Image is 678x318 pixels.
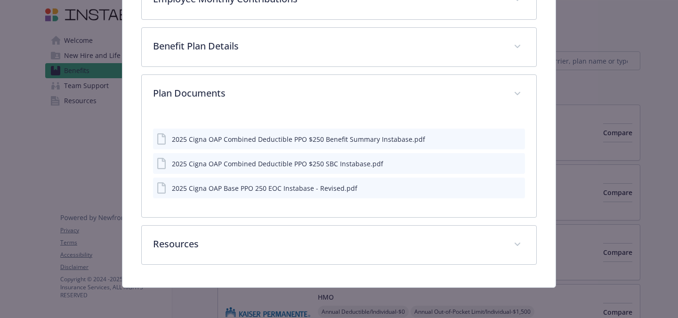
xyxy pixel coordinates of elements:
button: preview file [513,134,521,144]
div: 2025 Cigna OAP Combined Deductible PPO $250 Benefit Summary Instabase.pdf [172,134,425,144]
div: 2025 Cigna OAP Base PPO 250 EOC Instabase - Revised.pdf [172,183,357,193]
button: download file [498,159,505,169]
div: Resources [142,226,536,264]
p: Benefit Plan Details [153,39,502,53]
button: preview file [513,159,521,169]
p: Resources [153,237,502,251]
div: Plan Documents [142,114,536,217]
button: download file [498,134,505,144]
button: download file [498,183,505,193]
div: Plan Documents [142,75,536,114]
p: Plan Documents [153,86,502,100]
div: 2025 Cigna OAP Combined Deductible PPO $250 SBC Instabase.pdf [172,159,383,169]
button: preview file [513,183,521,193]
div: Benefit Plan Details [142,28,536,66]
